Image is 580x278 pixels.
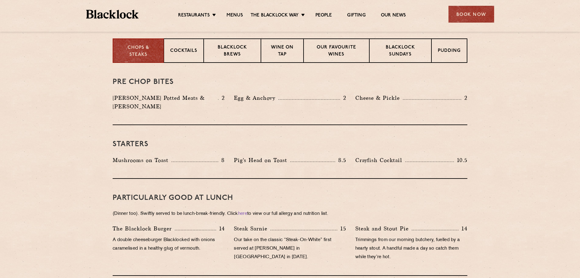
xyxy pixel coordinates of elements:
p: Egg & Anchovy [234,94,278,102]
p: Blacklock Sundays [376,44,425,59]
p: 8 [218,156,225,164]
p: Cheese & Pickle [355,94,403,102]
h3: Starters [113,140,467,148]
p: Cocktails [170,48,197,55]
p: Steak and Stout Pie [355,224,412,233]
a: Menus [227,13,243,19]
p: 2 [461,94,467,102]
img: BL_Textured_Logo-footer-cropped.svg [86,10,139,19]
p: Mushrooms on Toast [113,156,171,164]
p: Wine on Tap [267,44,297,59]
p: 10.5 [454,156,467,164]
p: 14 [459,225,467,233]
p: 2 [219,94,225,102]
p: A double cheeseburger Blacklocked with onions caramelised in a healthy glug of vermouth. [113,236,225,253]
a: Gifting [347,13,365,19]
a: Restaurants [178,13,210,19]
p: 14 [216,225,225,233]
p: 15 [337,225,346,233]
a: The Blacklock Way [251,13,299,19]
p: Our favourite wines [310,44,363,59]
p: Blacklock Brews [210,44,255,59]
p: Pig's Head on Toast [234,156,290,164]
a: Our News [381,13,406,19]
a: here [238,211,247,216]
p: Crayfish Cocktail [355,156,405,164]
p: Steak Sarnie [234,224,270,233]
p: Trimmings from our morning butchery, fuelled by a hearty stout. A handful made a day so catch the... [355,236,467,262]
div: Book Now [448,6,494,23]
p: The Blacklock Burger [113,224,175,233]
p: Our take on the classic “Steak-On-White” first served at [PERSON_NAME] in [GEOGRAPHIC_DATA] in [D... [234,236,346,262]
a: People [315,13,332,19]
p: 8.5 [335,156,346,164]
p: 2 [340,94,346,102]
h3: PARTICULARLY GOOD AT LUNCH [113,194,467,202]
h3: Pre Chop Bites [113,78,467,86]
p: (Dinner too). Swiftly served to be lunch-break-friendly. Click to view our full allergy and nutri... [113,210,467,218]
p: Pudding [438,48,461,55]
p: Chops & Steaks [119,45,157,58]
p: [PERSON_NAME] Potted Meats & [PERSON_NAME] [113,94,218,111]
